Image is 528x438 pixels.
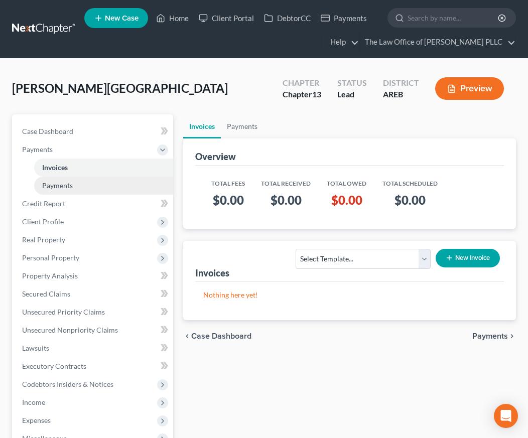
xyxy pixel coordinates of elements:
[22,308,105,316] span: Unsecured Priority Claims
[283,77,321,89] div: Chapter
[105,15,139,22] span: New Case
[22,326,118,334] span: Unsecured Nonpriority Claims
[319,174,374,188] th: Total Owed
[14,122,173,140] a: Case Dashboard
[508,332,516,340] i: chevron_right
[14,321,173,339] a: Unsecured Nonpriority Claims
[194,9,259,27] a: Client Portal
[312,89,321,99] span: 13
[191,332,251,340] span: Case Dashboard
[183,114,221,138] a: Invoices
[195,267,229,279] div: Invoices
[151,9,194,27] a: Home
[34,159,173,177] a: Invoices
[14,357,173,375] a: Executory Contracts
[34,177,173,195] a: Payments
[22,145,53,154] span: Payments
[374,174,446,188] th: Total Scheduled
[472,332,508,340] span: Payments
[408,9,499,27] input: Search by name...
[382,192,438,208] h3: $0.00
[360,33,515,51] a: The Law Office of [PERSON_NAME] PLLC
[195,151,236,163] div: Overview
[203,174,253,188] th: Total Fees
[22,253,79,262] span: Personal Property
[383,89,419,100] div: AREB
[22,271,78,280] span: Property Analysis
[337,89,367,100] div: Lead
[22,398,45,406] span: Income
[14,267,173,285] a: Property Analysis
[12,81,228,95] span: [PERSON_NAME][GEOGRAPHIC_DATA]
[183,332,191,340] i: chevron_left
[22,380,113,388] span: Codebtors Insiders & Notices
[211,192,245,208] h3: $0.00
[316,9,372,27] a: Payments
[435,77,504,100] button: Preview
[261,192,311,208] h3: $0.00
[337,77,367,89] div: Status
[14,303,173,321] a: Unsecured Priority Claims
[42,181,73,190] span: Payments
[14,339,173,357] a: Lawsuits
[472,332,516,340] button: Payments chevron_right
[14,285,173,303] a: Secured Claims
[383,77,419,89] div: District
[22,362,86,370] span: Executory Contracts
[253,174,319,188] th: Total Received
[327,192,366,208] h3: $0.00
[259,9,316,27] a: DebtorCC
[22,235,65,244] span: Real Property
[203,290,496,300] p: Nothing here yet!
[22,127,73,135] span: Case Dashboard
[22,199,65,208] span: Credit Report
[22,289,70,298] span: Secured Claims
[325,33,359,51] a: Help
[436,249,500,267] button: New Invoice
[494,404,518,428] div: Open Intercom Messenger
[14,195,173,213] a: Credit Report
[221,114,263,138] a: Payments
[22,416,51,424] span: Expenses
[183,332,251,340] button: chevron_left Case Dashboard
[283,89,321,100] div: Chapter
[42,163,68,172] span: Invoices
[22,217,64,226] span: Client Profile
[22,344,49,352] span: Lawsuits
